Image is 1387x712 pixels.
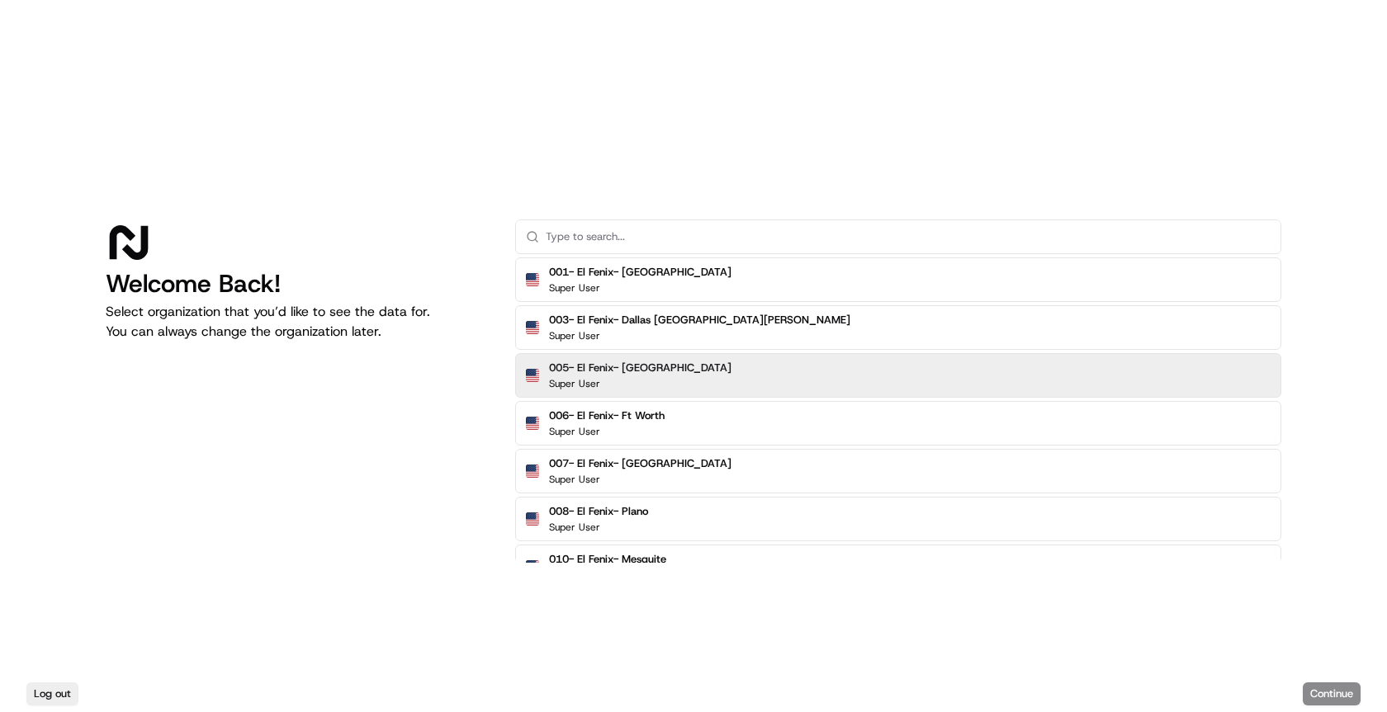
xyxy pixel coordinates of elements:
[526,369,539,382] img: Flag of us
[106,302,489,342] p: Select organization that you’d like to see the data for. You can always change the organization l...
[546,220,1271,253] input: Type to search...
[526,321,539,334] img: Flag of us
[106,269,489,299] h1: Welcome Back!
[26,682,78,705] button: Log out
[549,361,731,375] h2: 005- El Fenix- [GEOGRAPHIC_DATA]
[549,521,600,534] p: Super User
[526,464,539,478] img: Flag of us
[549,329,600,342] p: Super User
[526,273,539,286] img: Flag of us
[549,552,666,567] h2: 010- El Fenix- Mesquite
[549,265,731,280] h2: 001- El Fenix- [GEOGRAPHIC_DATA]
[549,313,850,328] h2: 003- El Fenix- Dallas [GEOGRAPHIC_DATA][PERSON_NAME]
[549,425,600,438] p: Super User
[549,504,648,519] h2: 008- El Fenix- Plano
[526,512,539,526] img: Flag of us
[526,417,539,430] img: Flag of us
[549,377,600,390] p: Super User
[526,560,539,573] img: Flag of us
[549,456,731,471] h2: 007- El Fenix- [GEOGRAPHIC_DATA]
[549,281,600,295] p: Super User
[549,473,600,486] p: Super User
[549,408,665,423] h2: 006- El Fenix- Ft Worth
